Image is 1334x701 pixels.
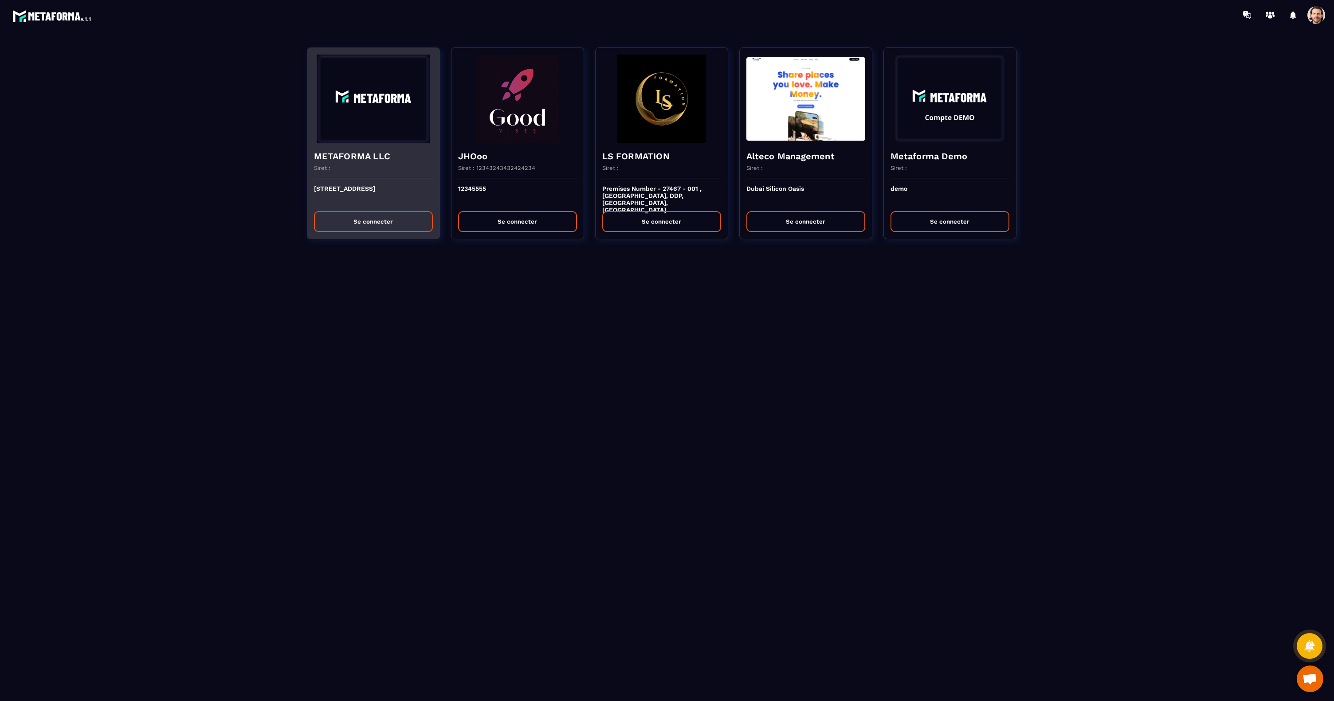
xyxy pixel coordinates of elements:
[1297,666,1323,692] a: Mở cuộc trò chuyện
[746,211,865,232] button: Se connecter
[602,150,721,162] h4: LS FORMATION
[314,165,330,171] p: Siret :
[602,211,721,232] button: Se connecter
[458,211,577,232] button: Se connecter
[891,185,1009,205] p: demo
[314,150,433,162] h4: METAFORMA LLC
[314,185,433,205] p: [STREET_ADDRESS]
[891,165,907,171] p: Siret :
[602,185,721,205] p: Premises Number - 27467 - 001 , [GEOGRAPHIC_DATA], DDP, [GEOGRAPHIC_DATA], [GEOGRAPHIC_DATA]
[891,55,1009,143] img: funnel-background
[746,150,865,162] h4: Alteco Management
[458,150,577,162] h4: JHOoo
[746,165,763,171] p: Siret :
[602,165,619,171] p: Siret :
[458,185,577,205] p: 12345555
[602,55,721,143] img: funnel-background
[458,165,535,171] p: Siret : 12343243432424234
[458,55,577,143] img: funnel-background
[314,211,433,232] button: Se connecter
[12,8,92,24] img: logo
[891,150,1009,162] h4: Metaforma Demo
[891,211,1009,232] button: Se connecter
[746,185,865,205] p: Dubai Silicon Oasis
[746,55,865,143] img: funnel-background
[314,55,433,143] img: funnel-background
